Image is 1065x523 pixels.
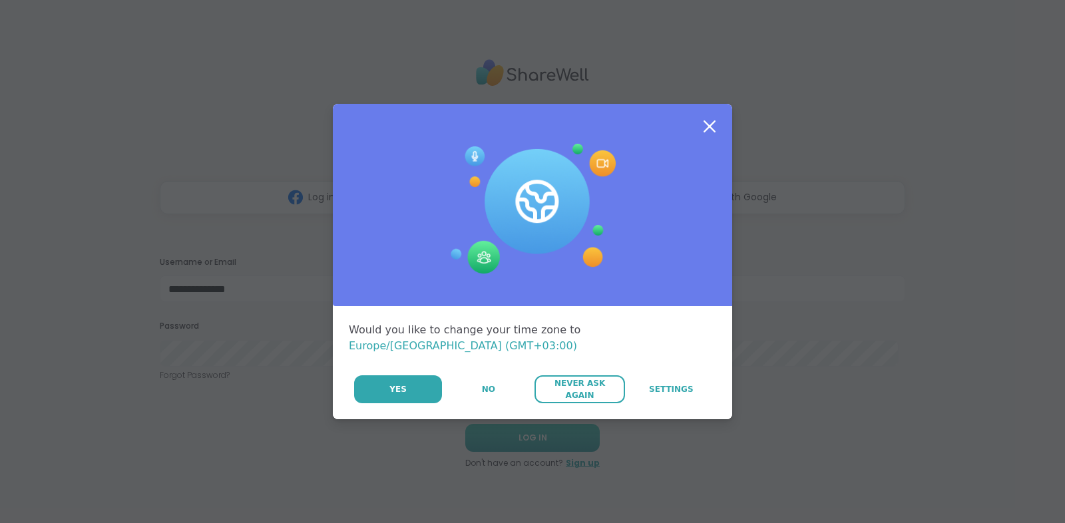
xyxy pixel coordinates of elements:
[541,377,618,401] span: Never Ask Again
[534,375,624,403] button: Never Ask Again
[482,383,495,395] span: No
[354,375,442,403] button: Yes
[443,375,533,403] button: No
[349,322,716,354] div: Would you like to change your time zone to
[626,375,716,403] a: Settings
[349,339,577,352] span: Europe/[GEOGRAPHIC_DATA] (GMT+03:00)
[649,383,694,395] span: Settings
[389,383,407,395] span: Yes
[449,144,616,274] img: Session Experience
